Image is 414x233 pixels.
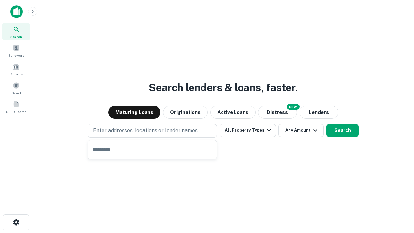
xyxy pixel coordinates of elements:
button: Active Loans [210,106,256,119]
span: SREO Search [6,109,26,114]
p: Enter addresses, locations or lender names [93,127,198,135]
img: capitalize-icon.png [10,5,23,18]
div: NEW [287,104,300,110]
a: Contacts [2,61,30,78]
button: Enter addresses, locations or lender names [88,124,217,138]
button: Originations [163,106,208,119]
span: Contacts [10,72,23,77]
span: Borrowers [8,53,24,58]
h3: Search lenders & loans, faster. [149,80,298,95]
button: Search distressed loans with lien and other non-mortgage details. [258,106,297,119]
span: Search [10,34,22,39]
button: Lenders [300,106,338,119]
a: Saved [2,79,30,97]
button: All Property Types [220,124,276,137]
span: Saved [12,90,21,95]
iframe: Chat Widget [382,181,414,212]
button: Maturing Loans [108,106,160,119]
a: Search [2,23,30,40]
a: SREO Search [2,98,30,116]
button: Search [326,124,359,137]
button: Any Amount [278,124,324,137]
a: Borrowers [2,42,30,59]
